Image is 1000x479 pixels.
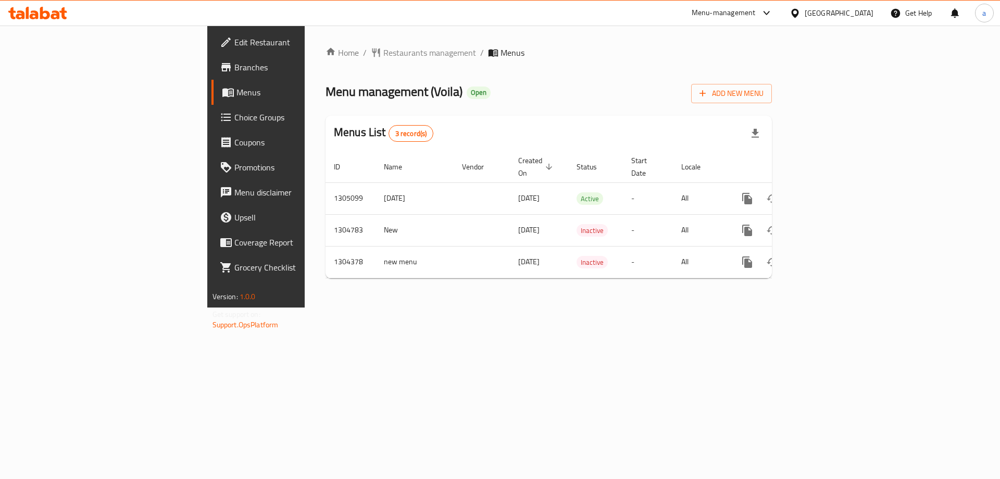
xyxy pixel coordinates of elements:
[673,246,727,278] td: All
[213,308,260,321] span: Get support on:
[371,46,476,59] a: Restaurants management
[681,161,714,173] span: Locale
[577,193,603,205] span: Active
[631,154,660,179] span: Start Date
[673,182,727,214] td: All
[735,250,760,275] button: more
[334,161,354,173] span: ID
[699,87,764,100] span: Add New Menu
[735,218,760,243] button: more
[326,151,843,278] table: enhanced table
[383,46,476,59] span: Restaurants management
[577,192,603,205] div: Active
[211,205,374,230] a: Upsell
[743,121,768,146] div: Export file
[760,218,785,243] button: Change Status
[211,30,374,55] a: Edit Restaurant
[467,87,491,99] div: Open
[501,46,524,59] span: Menus
[735,186,760,211] button: more
[577,256,608,268] span: Inactive
[326,80,463,103] span: Menu management ( Voila )
[623,182,673,214] td: -
[623,214,673,246] td: -
[577,225,608,237] span: Inactive
[376,246,454,278] td: new menu
[211,130,374,155] a: Coupons
[326,46,772,59] nav: breadcrumb
[211,105,374,130] a: Choice Groups
[727,151,843,183] th: Actions
[982,7,986,19] span: a
[805,7,873,19] div: [GEOGRAPHIC_DATA]
[518,255,540,268] span: [DATE]
[760,250,785,275] button: Change Status
[234,61,366,73] span: Branches
[211,230,374,255] a: Coverage Report
[518,223,540,237] span: [DATE]
[213,318,279,331] a: Support.OpsPlatform
[234,111,366,124] span: Choice Groups
[623,246,673,278] td: -
[462,161,497,173] span: Vendor
[211,180,374,205] a: Menu disclaimer
[467,88,491,97] span: Open
[240,290,256,303] span: 1.0.0
[234,186,366,199] span: Menu disclaimer
[760,186,785,211] button: Change Status
[480,46,484,59] li: /
[211,80,374,105] a: Menus
[518,154,556,179] span: Created On
[384,161,416,173] span: Name
[389,129,433,139] span: 3 record(s)
[234,136,366,149] span: Coupons
[577,161,610,173] span: Status
[376,182,454,214] td: [DATE]
[211,155,374,180] a: Promotions
[234,261,366,274] span: Grocery Checklist
[376,214,454,246] td: New
[673,214,727,246] td: All
[234,36,366,48] span: Edit Restaurant
[691,84,772,103] button: Add New Menu
[234,161,366,174] span: Promotions
[692,7,756,19] div: Menu-management
[234,211,366,224] span: Upsell
[211,255,374,280] a: Grocery Checklist
[518,191,540,205] span: [DATE]
[211,55,374,80] a: Branches
[389,125,434,142] div: Total records count
[236,86,366,99] span: Menus
[213,290,238,303] span: Version:
[234,236,366,249] span: Coverage Report
[334,125,433,142] h2: Menus List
